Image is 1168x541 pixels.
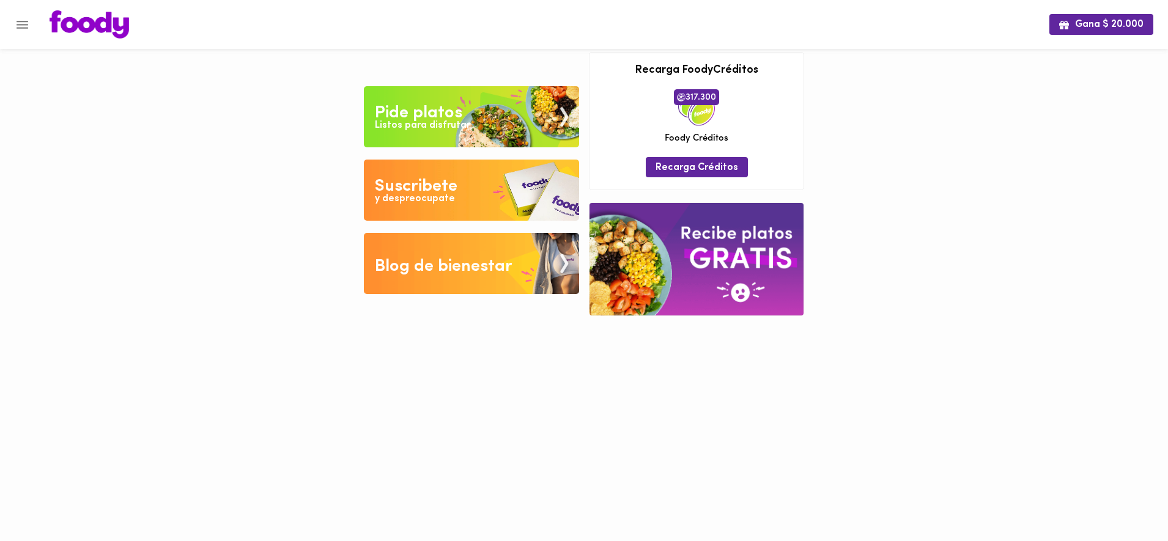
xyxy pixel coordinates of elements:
h3: Recarga FoodyCréditos [599,65,794,77]
button: Menu [7,10,37,40]
img: Disfruta bajar de peso [364,160,579,221]
img: credits-package.png [678,89,715,126]
img: Blog de bienestar [364,233,579,294]
div: Listos para disfrutar [375,119,470,133]
button: Recarga Créditos [646,157,748,177]
span: Gana $ 20.000 [1059,19,1144,31]
img: foody-creditos.png [677,93,686,101]
div: y despreocupate [375,192,455,206]
img: Pide un Platos [364,86,579,147]
span: Foody Créditos [665,132,728,145]
span: Recarga Créditos [656,162,738,174]
span: 317.300 [674,89,719,105]
div: Blog de bienestar [375,254,512,279]
div: Pide platos [375,101,462,125]
img: logo.png [50,10,129,39]
iframe: Messagebird Livechat Widget [1097,470,1156,529]
div: Suscribete [375,174,457,199]
img: referral-banner.png [590,203,804,315]
button: Gana $ 20.000 [1049,14,1153,34]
